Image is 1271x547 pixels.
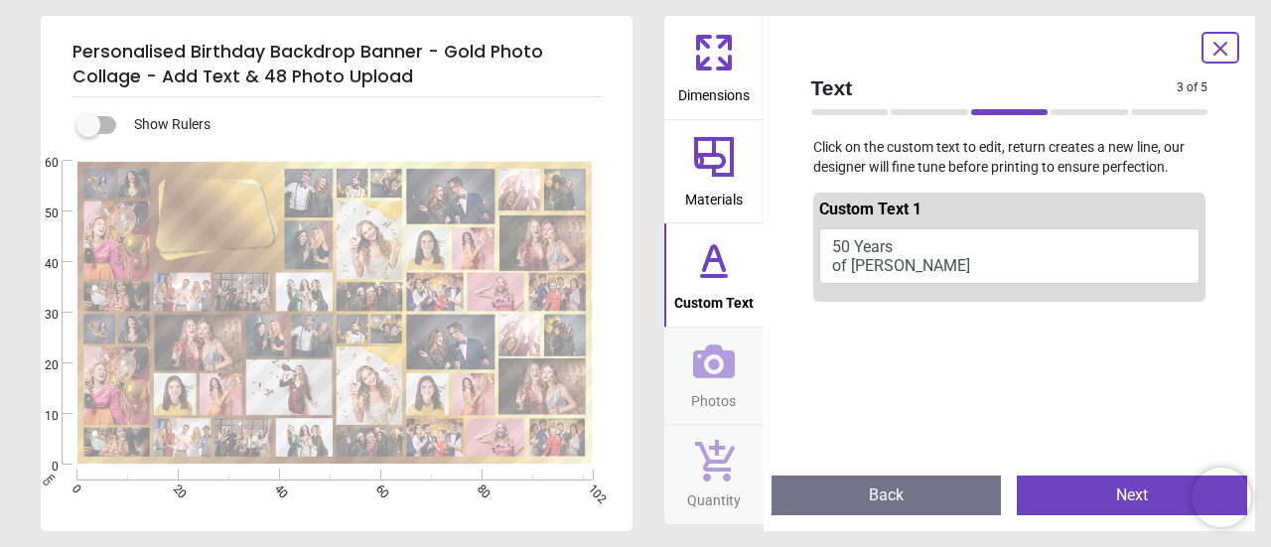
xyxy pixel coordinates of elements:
[21,307,59,324] span: 30
[21,408,59,425] span: 10
[811,73,1178,102] span: Text
[691,382,736,412] span: Photos
[1192,468,1251,527] iframe: Brevo live chat
[21,155,59,172] span: 60
[1177,79,1207,96] span: 3 of 5
[685,181,743,210] span: Materials
[88,113,633,137] div: Show Rulers
[39,471,57,488] span: cm
[664,425,764,524] button: Quantity
[687,481,741,511] span: Quantity
[795,138,1224,177] p: Click on the custom text to edit, return creates a new line, our designer will fine tune before p...
[21,205,59,222] span: 50
[819,228,1200,284] button: 50 Years of [PERSON_NAME]
[664,120,764,223] button: Materials
[1017,476,1247,515] button: Next
[678,76,750,106] span: Dimensions
[21,459,59,476] span: 0
[21,357,59,374] span: 20
[664,223,764,327] button: Custom Text
[674,284,754,314] span: Custom Text
[664,328,764,425] button: Photos
[772,476,1002,515] button: Back
[664,16,764,119] button: Dimensions
[819,200,921,218] span: Custom Text 1
[21,256,59,273] span: 40
[72,32,601,97] h5: Personalised Birthday Backdrop Banner - Gold Photo Collage - Add Text & 48 Photo Upload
